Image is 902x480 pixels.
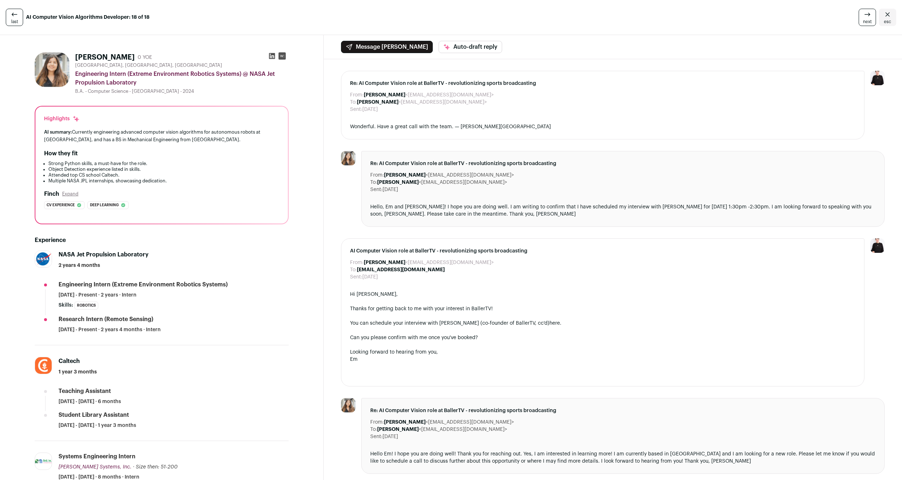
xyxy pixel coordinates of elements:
span: [GEOGRAPHIC_DATA], [GEOGRAPHIC_DATA], [GEOGRAPHIC_DATA] [75,62,222,68]
span: 2 years 4 months [59,262,100,269]
span: [DATE] - Present · 2 years · Intern [59,291,137,299]
span: 1 year 3 months [59,368,97,376]
dt: From: [350,259,364,266]
span: [DATE] - [DATE] · 1 year 3 months [59,422,136,429]
img: 95cb5527fd6602595ca113a3a62e95311257d6f96e3c0c765ad91c352bf08780.jpg [35,251,52,267]
span: AI Computer Vision role at BallerTV - revolutionizing sports broadcasting [350,247,855,255]
div: 0 YOE [138,54,152,61]
dd: <[EMAIL_ADDRESS][DOMAIN_NAME]> [357,99,487,106]
a: last [6,9,23,26]
li: Multiple NASA JPL internships, showcasing dedication. [48,178,279,184]
div: Teaching Assistant [59,387,111,395]
span: Cv experience [47,202,75,209]
a: Close [879,9,896,26]
div: Engineering Intern (Extreme Environment Robotics Systems) [59,281,228,289]
dt: From: [370,419,384,426]
span: Re: AI Computer Vision role at BallerTV - revolutionizing sports broadcasting [370,160,876,167]
img: 9240684-medium_jpg [870,238,885,253]
span: NASA Jet Propulsion Laboratory [59,252,148,258]
button: Auto-draft reply [439,41,502,53]
li: Object Detection experience listed in skills. [48,167,279,172]
span: next [863,19,872,25]
img: 0401197098dc00ea8847e83bc3834526c234444b280b51a64519d5626c7031c8 [35,459,52,463]
b: [PERSON_NAME] [364,260,405,265]
dd: <[EMAIL_ADDRESS][DOMAIN_NAME]> [377,179,507,186]
span: Caltech [59,358,80,364]
dt: To: [370,179,377,186]
li: Robotics [74,302,98,310]
b: [PERSON_NAME] [377,180,419,185]
dd: <[EMAIL_ADDRESS][DOMAIN_NAME]> [377,426,507,433]
h2: Experience [35,236,289,245]
dd: <[EMAIL_ADDRESS][DOMAIN_NAME]> [364,259,494,266]
dt: To: [350,99,357,106]
span: · Size then: 51-200 [133,464,178,470]
span: Em [350,357,358,362]
li: Strong Python skills, a must-have for the role. [48,161,279,167]
div: Highlights [44,115,80,122]
span: You can schedule your interview with [PERSON_NAME] (co-founder of BallerTV, cc'd) [350,321,549,326]
dd: <[EMAIL_ADDRESS][DOMAIN_NAME]> [384,172,514,179]
dd: [DATE] [383,186,398,193]
dt: From: [370,172,384,179]
span: Hi [PERSON_NAME], [350,292,398,297]
strong: AI Computer Vision Algorithms Developer: 18 of 18 [26,14,150,21]
span: Re: AI Computer Vision role at BallerTV - revolutionizing sports broadcasting [370,407,876,414]
dt: Sent: [370,433,383,440]
span: [DATE] - [DATE] · 6 months [59,398,121,405]
dt: To: [350,266,357,273]
div: Hello, Em and [PERSON_NAME]! I hope you are doing well. I am writing to confirm that I have sched... [370,203,876,218]
img: c78bd42e39a3fdb38cc4a1d3925b1383f5a83d6532561538bf0404b0275665c8.jpg [341,151,355,165]
dd: [DATE] [362,106,378,113]
dt: Sent: [350,273,362,281]
span: . [560,321,561,326]
dt: To: [370,426,377,433]
h2: Finch [44,190,59,198]
span: Can you please confirm with me once you've booked? [350,335,478,340]
b: [PERSON_NAME] [384,420,426,425]
span: Thanks for getting back to me with your interest in BallerTV! [350,306,493,311]
span: last [11,19,18,25]
span: Re: AI Computer Vision role at BallerTV - revolutionizing sports broadcasting [350,80,855,87]
img: 4fa94d0f76ede6eb7d94e8ccfdc59fe256cd97e38a358fa657fba352d5132597.jpg [35,357,52,374]
button: Message [PERSON_NAME] [341,41,433,53]
b: [PERSON_NAME] [377,427,419,432]
div: Wonderful. Have a great call with the team. — [PERSON_NAME][GEOGRAPHIC_DATA] [350,123,855,130]
a: next [859,9,876,26]
button: Expand [62,191,78,197]
b: [PERSON_NAME] [364,92,405,98]
span: Skills: [59,302,73,309]
b: [EMAIL_ADDRESS][DOMAIN_NAME] [357,267,445,272]
span: [PERSON_NAME] Systems, Inc. [59,464,131,470]
dd: <[EMAIL_ADDRESS][DOMAIN_NAME]> [364,91,494,99]
div: Engineering Intern (Extreme Environment Robotics Systems) @ NASA Jet Propulsion Laboratory [75,70,289,87]
b: [PERSON_NAME] [357,100,398,105]
dd: [DATE] [362,273,378,281]
div: B.A. - Computer Science - [GEOGRAPHIC_DATA] - 2024 [75,88,289,94]
h1: [PERSON_NAME] [75,52,135,62]
span: [DATE] - Present · 2 years 4 months · Intern [59,326,161,333]
dd: [DATE] [383,433,398,440]
span: AI summary: [44,130,72,134]
dt: Sent: [350,106,362,113]
dt: From: [350,91,364,99]
div: Student Library Assistant [59,411,129,419]
img: c78bd42e39a3fdb38cc4a1d3925b1383f5a83d6532561538bf0404b0275665c8.jpg [35,52,69,87]
img: c78bd42e39a3fdb38cc4a1d3925b1383f5a83d6532561538bf0404b0275665c8.jpg [341,398,355,412]
a: here [549,321,560,326]
dd: <[EMAIL_ADDRESS][DOMAIN_NAME]> [384,419,514,426]
dt: Sent: [370,186,383,193]
div: Currently engineering advanced computer vision algorithms for autonomous robots at [GEOGRAPHIC_DA... [44,128,279,143]
b: [PERSON_NAME] [384,173,426,178]
div: Hello Em! I hope you are doing well! Thank you for reaching out. Yes, I am interested in learning... [370,450,876,465]
span: esc [884,19,891,25]
div: Systems Engineering Intern [59,453,135,460]
span: Looking forward to hearing from you, [350,350,438,355]
span: Deep learning [90,202,119,209]
h2: How they fit [44,149,78,158]
div: Research Intern (Remote Sensing) [59,315,153,323]
img: 9240684-medium_jpg [870,71,885,85]
li: Attended top CS school Caltech. [48,172,279,178]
